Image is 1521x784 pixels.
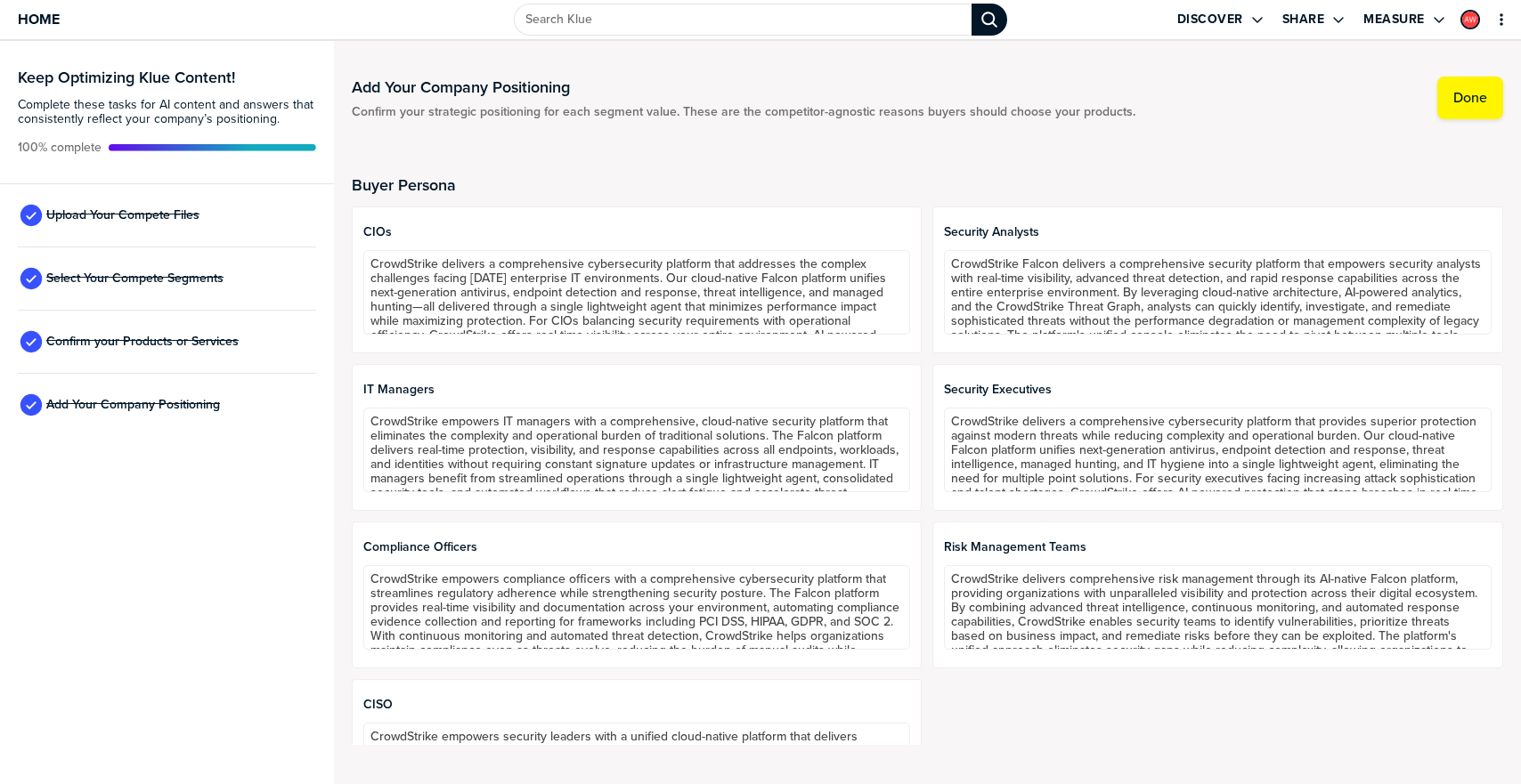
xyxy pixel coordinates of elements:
[944,250,1492,335] textarea: CrowdStrike Falcon delivers a comprehensive security platform that empowers security analysts wit...
[363,540,911,554] span: Compliance Officers
[1453,89,1487,107] label: Done
[363,250,911,335] textarea: CrowdStrike delivers a comprehensive cybersecurity platform that addresses the complex challenges...
[18,98,316,126] span: Complete these tasks for AI content and answers that consistently reflect your company’s position...
[1462,12,1478,28] img: 08df1e5065f9e9501db7b3b42cf49a72-sml.png
[352,105,1135,119] span: Confirm your strategic positioning for each segment value. These are the competitor-agnostic reas...
[363,408,911,492] textarea: CrowdStrike empowers IT managers with a comprehensive, cloud-native security platform that elimin...
[1363,12,1425,28] label: Measure
[46,271,224,286] span: Select Your Compete Segments
[46,335,239,349] span: Confirm your Products or Services
[972,4,1007,36] div: Search Klue
[46,208,199,222] span: Upload Your Compete Files
[944,565,1492,650] textarea: CrowdStrike delivers comprehensive risk management through its AI-native Falcon platform, providi...
[363,225,911,239] span: CIOs
[1282,12,1325,28] label: Share
[352,176,1503,194] h2: Buyer Persona
[1459,8,1482,31] a: Edit Profile
[944,540,1492,554] span: Risk Management Teams
[46,398,220,412] span: Add Your Company Positioning
[18,141,102,155] span: Active
[18,69,316,85] h3: Keep Optimizing Klue Content!
[944,383,1492,397] span: Security Executives
[1177,12,1243,28] label: Discover
[1460,10,1480,29] div: Adam Wedwick
[363,698,911,712] span: CISO
[363,565,911,650] textarea: CrowdStrike empowers compliance officers with a comprehensive cybersecurity platform that streaml...
[944,225,1492,239] span: Security Analysts
[1437,77,1503,119] button: Done
[352,77,1135,98] h1: Add Your Company Positioning
[514,4,971,36] input: Search Klue
[18,12,60,27] span: Home
[363,383,911,397] span: IT Managers
[944,408,1492,492] textarea: CrowdStrike delivers a comprehensive cybersecurity platform that provides superior protection aga...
